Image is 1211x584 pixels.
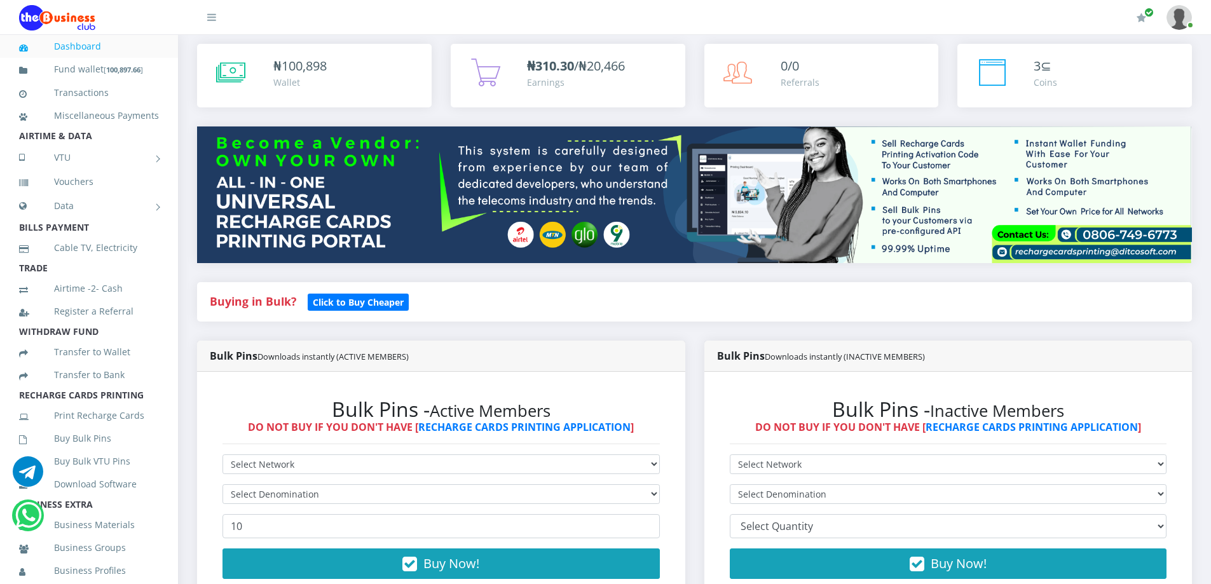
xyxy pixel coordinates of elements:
[19,32,159,61] a: Dashboard
[755,420,1141,434] strong: DO NOT BUY IF YOU DON'T HAVE [ ]
[197,126,1192,263] img: multitenant_rcp.png
[527,57,574,74] b: ₦310.30
[222,397,660,421] h2: Bulk Pins -
[19,360,159,390] a: Transfer to Bank
[527,57,625,74] span: /₦20,466
[19,401,159,430] a: Print Recharge Cards
[1034,57,1057,76] div: ⊆
[704,44,939,107] a: 0/0 Referrals
[19,142,159,173] a: VTU
[282,57,327,74] span: 100,898
[423,555,479,572] span: Buy Now!
[197,44,432,107] a: ₦100,898 Wallet
[19,101,159,130] a: Miscellaneous Payments
[313,296,404,308] b: Click to Buy Cheaper
[210,349,409,363] strong: Bulk Pins
[19,274,159,303] a: Airtime -2- Cash
[730,548,1167,579] button: Buy Now!
[730,397,1167,421] h2: Bulk Pins -
[781,57,799,74] span: 0/0
[273,76,327,89] div: Wallet
[308,294,409,309] a: Click to Buy Cheaper
[1167,5,1192,30] img: User
[19,337,159,367] a: Transfer to Wallet
[19,190,159,222] a: Data
[222,514,660,538] input: Enter Quantity
[1137,13,1146,23] i: Renew/Upgrade Subscription
[19,5,95,31] img: Logo
[210,294,296,309] strong: Buying in Bulk?
[1034,76,1057,89] div: Coins
[106,65,140,74] b: 100,897.66
[257,351,409,362] small: Downloads instantly (ACTIVE MEMBERS)
[717,349,925,363] strong: Bulk Pins
[19,424,159,453] a: Buy Bulk Pins
[104,65,143,74] small: [ ]
[15,510,41,531] a: Chat for support
[19,447,159,476] a: Buy Bulk VTU Pins
[1034,57,1041,74] span: 3
[19,470,159,499] a: Download Software
[451,44,685,107] a: ₦310.30/₦20,466 Earnings
[926,420,1138,434] a: RECHARGE CARDS PRINTING APPLICATION
[19,55,159,85] a: Fund wallet[100,897.66]
[273,57,327,76] div: ₦
[781,76,819,89] div: Referrals
[930,400,1064,422] small: Inactive Members
[1144,8,1154,17] span: Renew/Upgrade Subscription
[765,351,925,362] small: Downloads instantly (INACTIVE MEMBERS)
[931,555,987,572] span: Buy Now!
[527,76,625,89] div: Earnings
[430,400,551,422] small: Active Members
[19,78,159,107] a: Transactions
[19,233,159,262] a: Cable TV, Electricity
[248,420,634,434] strong: DO NOT BUY IF YOU DON'T HAVE [ ]
[19,297,159,326] a: Register a Referral
[13,466,43,487] a: Chat for support
[19,167,159,196] a: Vouchers
[418,420,631,434] a: RECHARGE CARDS PRINTING APPLICATION
[19,510,159,540] a: Business Materials
[222,548,660,579] button: Buy Now!
[19,533,159,562] a: Business Groups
